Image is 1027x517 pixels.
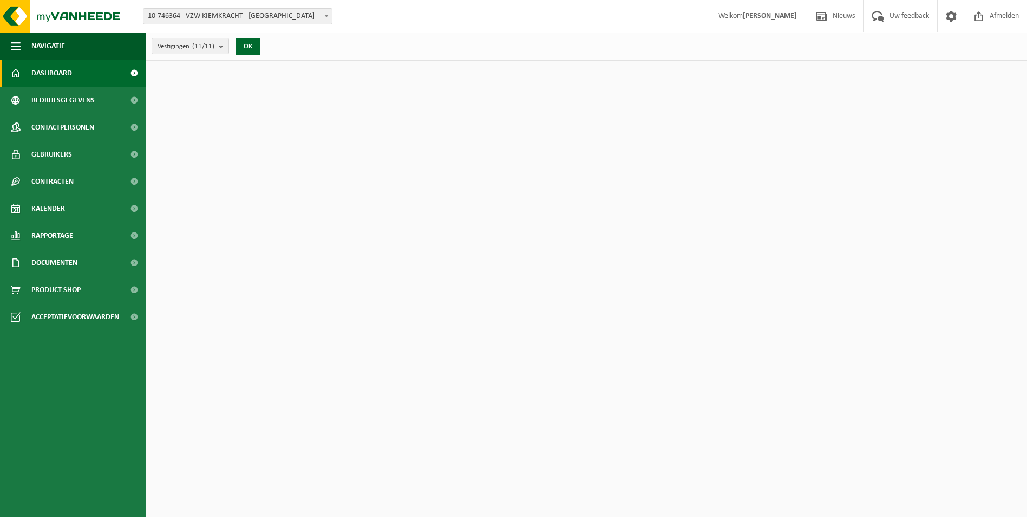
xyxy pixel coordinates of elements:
button: OK [236,38,260,55]
span: Dashboard [31,60,72,87]
span: Navigatie [31,33,65,60]
span: 10-746364 - VZW KIEMKRACHT - HAMME [143,9,332,24]
span: Bedrijfsgegevens [31,87,95,114]
span: Vestigingen [158,38,214,55]
span: Documenten [31,249,77,276]
span: 10-746364 - VZW KIEMKRACHT - HAMME [143,8,332,24]
strong: [PERSON_NAME] [743,12,797,20]
span: Gebruikers [31,141,72,168]
span: Contracten [31,168,74,195]
span: Kalender [31,195,65,222]
span: Contactpersonen [31,114,94,141]
span: Rapportage [31,222,73,249]
button: Vestigingen(11/11) [152,38,229,54]
count: (11/11) [192,43,214,50]
span: Acceptatievoorwaarden [31,303,119,331]
span: Product Shop [31,276,81,303]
